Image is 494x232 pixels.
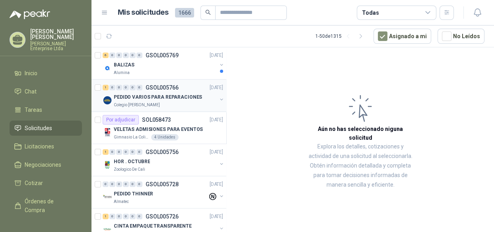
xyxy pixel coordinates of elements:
[103,192,112,202] img: Company Logo
[103,149,109,155] div: 1
[175,8,194,18] span: 1666
[116,53,122,58] div: 0
[103,85,109,90] div: 1
[130,214,136,219] div: 0
[210,84,223,92] p: [DATE]
[210,52,223,59] p: [DATE]
[114,102,160,108] p: Colegio [PERSON_NAME]
[123,85,129,90] div: 0
[116,181,122,187] div: 0
[130,149,136,155] div: 0
[103,115,139,125] div: Por adjudicar
[25,105,42,114] span: Tareas
[114,126,203,133] p: VELETAS ADMISIONES PARA EVENTOS
[103,181,109,187] div: 0
[30,41,82,51] p: [PERSON_NAME] Enterprise Ltda
[10,66,82,81] a: Inicio
[123,53,129,58] div: 0
[109,181,115,187] div: 0
[136,181,142,187] div: 0
[10,121,82,136] a: Solicitudes
[103,51,225,76] a: 6 0 0 0 0 0 GSOL005769[DATE] Company LogoBALIZASAlumina
[114,222,192,230] p: CINTA EMPAQUE TRANSPARENTE
[114,70,130,76] p: Alumina
[116,149,122,155] div: 0
[103,53,109,58] div: 6
[109,149,115,155] div: 0
[114,158,150,166] p: HOR . OCTUBRE
[210,116,223,124] p: [DATE]
[210,181,223,188] p: [DATE]
[109,85,115,90] div: 0
[103,214,109,219] div: 1
[114,190,153,198] p: PEDIDO THINNER
[118,7,169,18] h1: Mis solicitudes
[114,166,145,173] p: Zoologico De Cali
[151,134,179,140] div: 4 Unidades
[30,29,82,40] p: [PERSON_NAME] [PERSON_NAME]
[10,139,82,154] a: Licitaciones
[210,213,223,220] p: [DATE]
[25,69,37,78] span: Inicio
[205,10,211,15] span: search
[146,85,179,90] p: GSOL005766
[123,181,129,187] div: 0
[103,147,225,173] a: 1 0 0 0 0 0 GSOL005756[DATE] Company LogoHOR . OCTUBREZoologico De Cali
[10,102,82,117] a: Tareas
[306,142,414,190] p: Explora los detalles, cotizaciones y actividad de una solicitud al seleccionarla. Obtén informaci...
[103,128,112,137] img: Company Logo
[25,87,37,96] span: Chat
[10,84,82,99] a: Chat
[103,83,225,108] a: 1 0 0 0 0 0 GSOL005766[DATE] Company LogoPEDIDO VARIOS PARA REPARACIONESColegio [PERSON_NAME]
[25,197,74,214] span: Órdenes de Compra
[25,179,43,187] span: Cotizar
[136,149,142,155] div: 0
[116,214,122,219] div: 0
[10,10,50,19] img: Logo peakr
[146,181,179,187] p: GSOL005728
[130,181,136,187] div: 0
[130,53,136,58] div: 0
[123,214,129,219] div: 0
[25,124,52,133] span: Solicitudes
[25,160,61,169] span: Negociaciones
[103,179,225,205] a: 0 0 0 0 0 0 GSOL005728[DATE] Company LogoPEDIDO THINNERAlmatec
[315,30,367,43] div: 1 - 50 de 1315
[103,96,112,105] img: Company Logo
[136,85,142,90] div: 0
[373,29,431,44] button: Asignado a mi
[142,117,171,123] p: SOL058473
[25,142,54,151] span: Licitaciones
[306,125,414,142] h3: Aún no has seleccionado niguna solicitud
[10,175,82,191] a: Cotizar
[136,214,142,219] div: 0
[146,149,179,155] p: GSOL005756
[103,160,112,170] img: Company Logo
[114,134,150,140] p: Gimnasio La Colina
[123,149,129,155] div: 0
[146,214,179,219] p: GSOL005726
[130,85,136,90] div: 0
[114,94,202,101] p: PEDIDO VARIOS PARA REPARACIONES
[438,29,484,44] button: No Leídos
[10,157,82,172] a: Negociaciones
[109,214,115,219] div: 0
[136,53,142,58] div: 0
[116,85,122,90] div: 0
[210,148,223,156] p: [DATE]
[109,53,115,58] div: 0
[91,112,226,144] a: Por adjudicarSOL058473[DATE] Company LogoVELETAS ADMISIONES PARA EVENTOSGimnasio La Colina4 Unidades
[362,8,379,17] div: Todas
[146,53,179,58] p: GSOL005769
[114,199,129,205] p: Almatec
[103,63,112,73] img: Company Logo
[114,61,134,69] p: BALIZAS
[10,194,82,218] a: Órdenes de Compra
